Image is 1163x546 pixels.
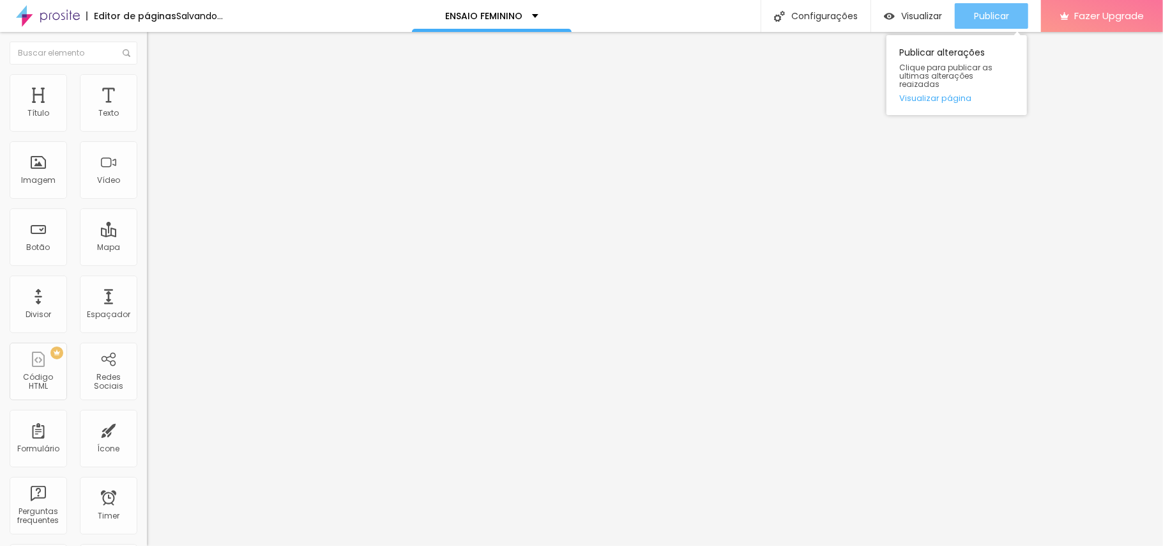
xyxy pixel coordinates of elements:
button: Publicar [955,3,1028,29]
div: Espaçador [87,310,130,319]
div: Mapa [97,243,120,252]
div: Código HTML [13,373,63,391]
input: Buscar elemento [10,42,137,65]
iframe: Editor [147,32,1163,546]
div: Redes Sociais [83,373,133,391]
div: Texto [98,109,119,118]
div: Timer [98,511,119,520]
div: Editor de páginas [86,12,176,20]
img: Icone [774,11,785,22]
div: Formulário [17,444,59,453]
div: Salvando... [176,12,223,20]
span: Fazer Upgrade [1074,10,1144,21]
div: Divisor [26,310,51,319]
button: Visualizar [871,3,955,29]
a: Visualizar página [899,94,1014,102]
img: view-1.svg [884,11,895,22]
div: Perguntas frequentes [13,507,63,526]
div: Ícone [98,444,120,453]
div: Publicar alterações [886,35,1027,115]
span: Publicar [974,11,1009,21]
span: Visualizar [901,11,942,21]
div: Botão [27,243,50,252]
div: Título [27,109,49,118]
div: Imagem [21,176,56,185]
img: Icone [123,49,130,57]
p: ENSAIO FEMININO [445,12,522,20]
div: Vídeo [97,176,120,185]
span: Clique para publicar as ultimas alterações reaizadas [899,63,1014,89]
